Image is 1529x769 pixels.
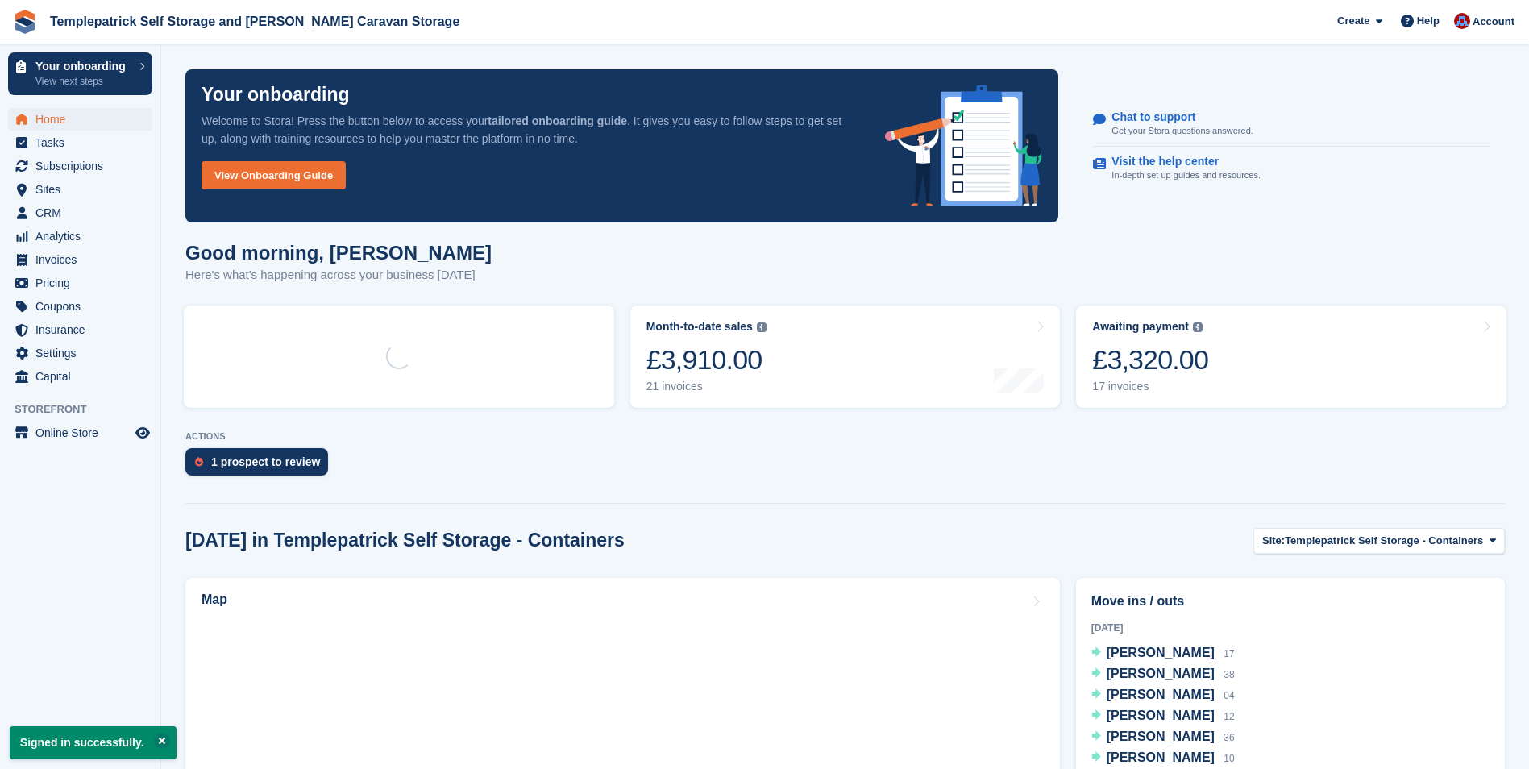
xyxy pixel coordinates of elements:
p: Your onboarding [202,85,350,104]
span: 17 [1224,648,1234,659]
span: Create [1337,13,1369,29]
a: Your onboarding View next steps [8,52,152,95]
a: menu [8,108,152,131]
span: Storefront [15,401,160,418]
span: Invoices [35,248,132,271]
p: View next steps [35,74,131,89]
a: menu [8,365,152,388]
span: [PERSON_NAME] [1107,688,1215,701]
p: ACTIONS [185,431,1505,442]
a: menu [8,342,152,364]
a: menu [8,178,152,201]
img: icon-info-grey-7440780725fd019a000dd9b08b2336e03edf1995a4989e88bcd33f0948082b44.svg [757,322,767,332]
span: Capital [35,365,132,388]
p: Get your Stora questions answered. [1111,124,1253,138]
div: 21 invoices [646,380,767,393]
a: Awaiting payment £3,320.00 17 invoices [1076,306,1506,408]
a: Templepatrick Self Storage and [PERSON_NAME] Caravan Storage [44,8,466,35]
span: Account [1473,14,1514,30]
span: Help [1417,13,1440,29]
a: [PERSON_NAME] 10 [1091,748,1235,769]
a: Month-to-date sales £3,910.00 21 invoices [630,306,1061,408]
span: Home [35,108,132,131]
span: Insurance [35,318,132,341]
p: Visit the help center [1111,155,1248,168]
p: Your onboarding [35,60,131,72]
a: Chat to support Get your Stora questions answered. [1093,102,1490,147]
p: Here's what's happening across your business [DATE] [185,266,492,285]
span: Coupons [35,295,132,318]
p: In-depth set up guides and resources. [1111,168,1261,182]
span: 04 [1224,690,1234,701]
img: stora-icon-8386f47178a22dfd0bd8f6a31ec36ba5ce8667c1dd55bd0f319d3a0aa187defe.svg [13,10,37,34]
a: [PERSON_NAME] 38 [1091,664,1235,685]
span: [PERSON_NAME] [1107,667,1215,680]
img: icon-info-grey-7440780725fd019a000dd9b08b2336e03edf1995a4989e88bcd33f0948082b44.svg [1193,322,1203,332]
a: [PERSON_NAME] 04 [1091,685,1235,706]
span: CRM [35,202,132,224]
a: menu [8,318,152,341]
div: 17 invoices [1092,380,1208,393]
div: Month-to-date sales [646,320,753,334]
span: 12 [1224,711,1234,722]
div: Awaiting payment [1092,320,1189,334]
a: [PERSON_NAME] 36 [1091,727,1235,748]
span: Templepatrick Self Storage - Containers [1285,533,1483,549]
button: Site: Templepatrick Self Storage - Containers [1253,528,1505,555]
span: [PERSON_NAME] [1107,730,1215,743]
span: [PERSON_NAME] [1107,750,1215,764]
h1: Good morning, [PERSON_NAME] [185,242,492,264]
span: 10 [1224,753,1234,764]
span: [PERSON_NAME] [1107,646,1215,659]
a: menu [8,248,152,271]
span: Site: [1262,533,1285,549]
div: 1 prospect to review [211,455,320,468]
p: Signed in successfully. [10,726,177,759]
img: onboarding-info-6c161a55d2c0e0a8cae90662b2fe09162a5109e8cc188191df67fb4f79e88e88.svg [885,85,1043,206]
a: [PERSON_NAME] 17 [1091,643,1235,664]
strong: tailored onboarding guide [488,114,627,127]
div: [DATE] [1091,621,1490,635]
span: Analytics [35,225,132,247]
a: menu [8,295,152,318]
span: 36 [1224,732,1234,743]
p: Chat to support [1111,110,1240,124]
span: Subscriptions [35,155,132,177]
a: Preview store [133,423,152,443]
a: menu [8,155,152,177]
img: Leigh [1454,13,1470,29]
span: Pricing [35,272,132,294]
h2: Map [202,592,227,607]
div: £3,910.00 [646,343,767,376]
a: menu [8,272,152,294]
a: 1 prospect to review [185,448,336,484]
span: [PERSON_NAME] [1107,709,1215,722]
a: Visit the help center In-depth set up guides and resources. [1093,147,1490,190]
span: Tasks [35,131,132,154]
a: View Onboarding Guide [202,161,346,189]
img: prospect-51fa495bee0391a8d652442698ab0144808aea92771e9ea1ae160a38d050c398.svg [195,457,203,467]
span: 38 [1224,669,1234,680]
p: Welcome to Stora! Press the button below to access your . It gives you easy to follow steps to ge... [202,112,859,148]
span: Settings [35,342,132,364]
a: menu [8,225,152,247]
div: £3,320.00 [1092,343,1208,376]
a: menu [8,131,152,154]
a: menu [8,202,152,224]
span: Sites [35,178,132,201]
h2: Move ins / outs [1091,592,1490,611]
h2: [DATE] in Templepatrick Self Storage - Containers [185,530,625,551]
a: [PERSON_NAME] 12 [1091,706,1235,727]
span: Online Store [35,422,132,444]
a: menu [8,422,152,444]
